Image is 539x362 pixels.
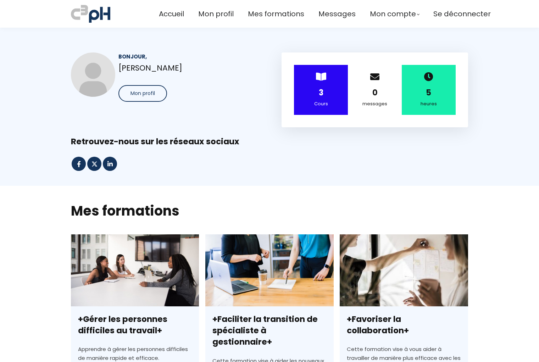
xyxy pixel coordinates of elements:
[118,62,257,74] p: [PERSON_NAME]
[71,202,468,220] h2: Mes formations
[118,52,257,61] div: Bonjour,
[118,85,167,102] button: Mon profil
[71,136,468,147] div: Retrouvez-nous sur les réseaux sociaux
[370,8,416,20] span: Mon compte
[357,100,393,108] div: messages
[4,346,76,362] iframe: chat widget
[411,100,447,108] div: heures
[198,8,234,20] a: Mon profil
[426,87,431,98] strong: 5
[294,65,348,115] div: >
[248,8,304,20] a: Mes formations
[159,8,184,20] a: Accueil
[433,8,491,20] a: Se déconnecter
[303,100,339,108] div: Cours
[372,87,378,98] strong: 0
[71,52,115,97] img: 681200608ad324ff29033378.jpg
[130,90,155,97] span: Mon profil
[319,87,323,98] strong: 3
[318,8,356,20] a: Messages
[71,4,110,24] img: a70bc7685e0efc0bd0b04b3506828469.jpeg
